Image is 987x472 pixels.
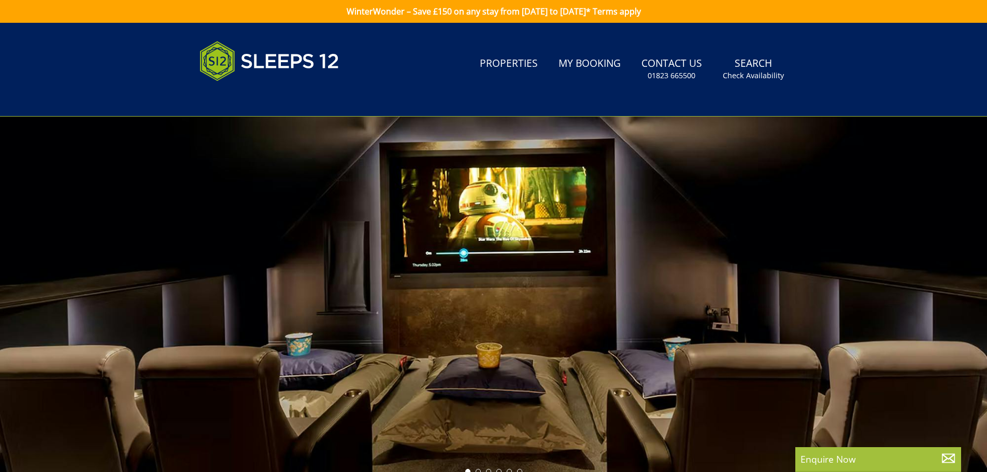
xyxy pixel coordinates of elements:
img: Sleeps 12 [199,35,339,87]
a: SearchCheck Availability [719,52,788,86]
a: Properties [476,52,542,76]
small: Check Availability [723,70,784,81]
small: 01823 665500 [648,70,695,81]
a: My Booking [554,52,625,76]
a: Contact Us01823 665500 [637,52,706,86]
p: Enquire Now [800,452,956,466]
iframe: Customer reviews powered by Trustpilot [194,93,303,102]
